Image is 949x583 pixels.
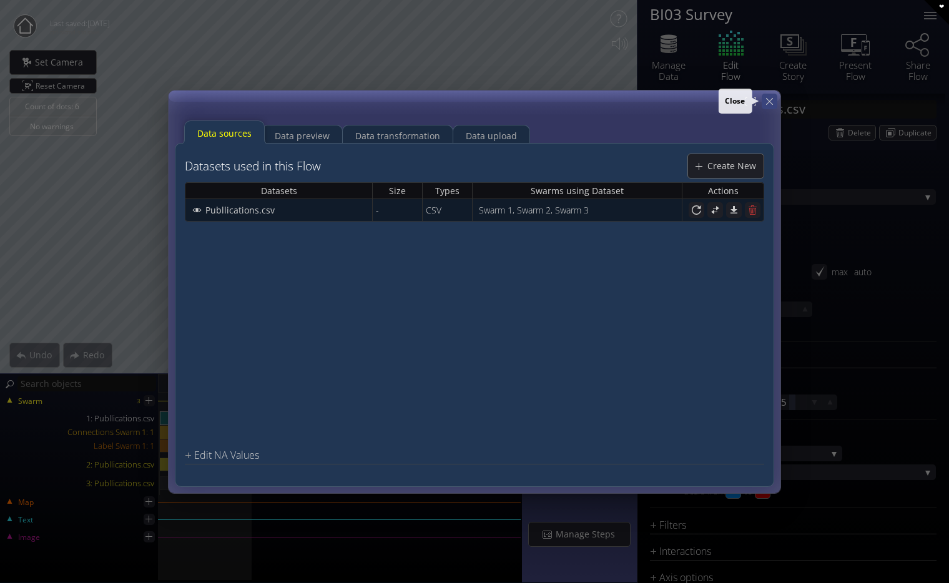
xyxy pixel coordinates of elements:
div: Edit NA Values [185,448,749,463]
th: Types [422,182,472,198]
th: Swarms using Dataset [472,182,682,198]
th: Size [372,182,422,198]
div: Swarm 1, Swarm 2, Swarm 3 [479,202,682,217]
div: Data upload [466,124,517,147]
span: Create New [707,159,764,172]
th: Datasets [185,182,372,198]
th: Actions [682,182,764,198]
div: Data sources [197,121,252,145]
div: Data transformation [355,124,440,147]
div: CSV [426,202,469,217]
div: - [376,202,419,217]
div: Data preview [275,124,330,147]
h4: Datasets used in this Flow [185,159,321,172]
span: Publlications.csv [205,203,282,216]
